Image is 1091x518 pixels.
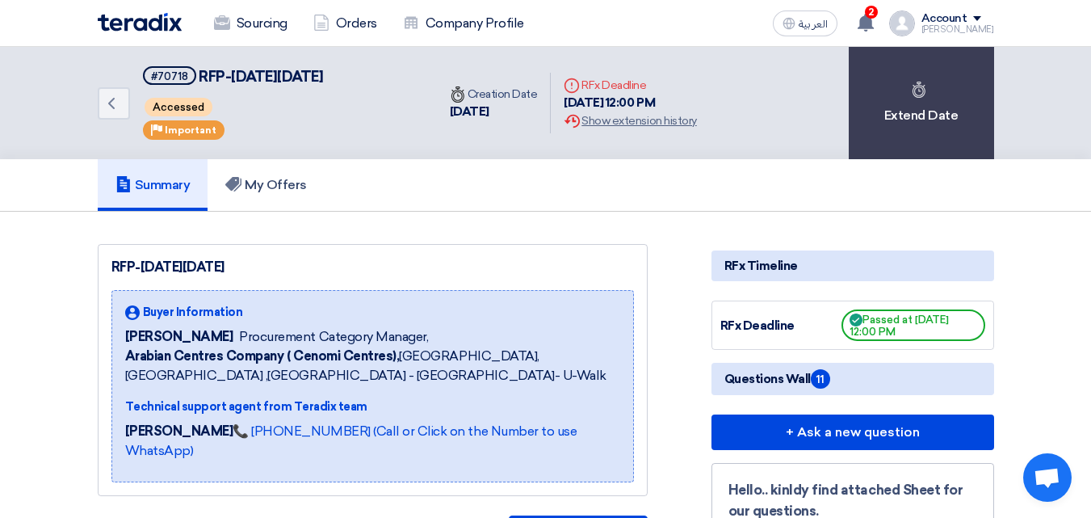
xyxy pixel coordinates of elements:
[98,13,182,32] img: Teradix logo
[450,86,538,103] div: Creation Date
[115,177,191,193] h5: Summary
[239,327,428,347] span: Procurement Category Manager,
[201,6,300,41] a: Sourcing
[225,177,307,193] h5: My Offers
[199,68,323,86] span: RFP-[DATE][DATE]
[865,6,878,19] span: 2
[720,317,841,335] div: RFx Deadline
[564,112,696,129] div: Show extension history
[125,423,577,458] a: 📞 [PHONE_NUMBER] (Call or Click on the Number to use WhatsApp)
[145,98,212,116] span: Accessed
[125,348,400,364] b: Arabian Centres Company ( Cenomi Centres),
[1023,453,1072,502] a: Open chat
[564,94,696,112] div: [DATE] 12:00 PM
[143,66,324,86] h5: RFP-Saudi National Day 2025
[125,327,233,347] span: [PERSON_NAME]
[773,11,837,36] button: العربية
[165,124,216,136] span: Important
[208,159,325,211] a: My Offers
[889,11,915,36] img: profile_test.png
[125,398,620,415] div: Technical support agent from Teradix team
[799,19,828,30] span: العربية
[724,369,830,389] span: Questions Wall
[841,310,985,341] span: Passed at [DATE] 12:00 PM
[564,77,696,94] div: RFx Deadline
[151,71,188,82] div: #70718
[125,347,620,385] span: [GEOGRAPHIC_DATA], [GEOGRAPHIC_DATA] ,[GEOGRAPHIC_DATA] - [GEOGRAPHIC_DATA]- U-Walk
[921,12,967,26] div: Account
[711,251,994,281] div: RFx Timeline
[390,6,537,41] a: Company Profile
[450,103,538,121] div: [DATE]
[98,159,208,211] a: Summary
[811,369,830,389] span: 11
[849,47,994,159] div: Extend Date
[921,25,994,34] div: [PERSON_NAME]
[143,304,243,321] span: Buyer Information
[300,6,390,41] a: Orders
[111,258,634,277] div: RFP-[DATE][DATE]
[711,415,994,450] button: + Ask a new question
[125,423,233,439] strong: [PERSON_NAME]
